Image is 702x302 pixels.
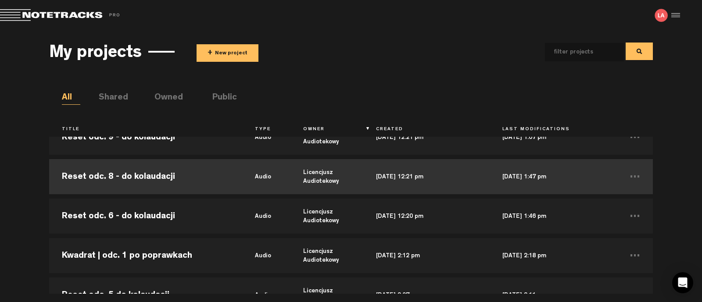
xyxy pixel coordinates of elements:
[99,92,117,105] li: Shared
[616,117,653,157] td: ...
[242,196,290,236] td: audio
[49,236,242,275] td: Kwadrat | odc. 1 po poprawkach
[616,157,653,196] td: ...
[616,196,653,236] td: ...
[655,9,668,22] img: letters
[490,196,616,236] td: [DATE] 1:46 pm
[363,196,490,236] td: [DATE] 12:20 pm
[290,196,363,236] td: Licencjusz Audiotekowy
[363,122,490,137] th: Created
[49,44,142,64] h3: My projects
[545,43,610,61] input: filter projects
[49,157,242,196] td: Reset odc. 8 - do kolaudacji
[290,157,363,196] td: Licencjusz Audiotekowy
[363,157,490,196] td: [DATE] 12:21 pm
[363,117,490,157] td: [DATE] 12:21 pm
[290,117,363,157] td: Licencjusz Audiotekowy
[197,44,258,62] button: +New project
[49,117,242,157] td: Reset odc. 9 - do kolaudacji
[242,236,290,275] td: audio
[290,236,363,275] td: Licencjusz Audiotekowy
[208,48,212,58] span: +
[242,117,290,157] td: audio
[490,236,616,275] td: [DATE] 2:18 pm
[616,236,653,275] td: ...
[212,92,231,105] li: Public
[62,92,80,105] li: All
[49,122,242,137] th: Title
[490,117,616,157] td: [DATE] 1:07 pm
[490,122,616,137] th: Last Modifications
[242,157,290,196] td: audio
[363,236,490,275] td: [DATE] 2:12 pm
[49,196,242,236] td: Reset odc. 6 - do kolaudacji
[154,92,173,105] li: Owned
[242,122,290,137] th: Type
[672,272,693,293] div: Open Intercom Messenger
[290,122,363,137] th: Owner
[490,157,616,196] td: [DATE] 1:47 pm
